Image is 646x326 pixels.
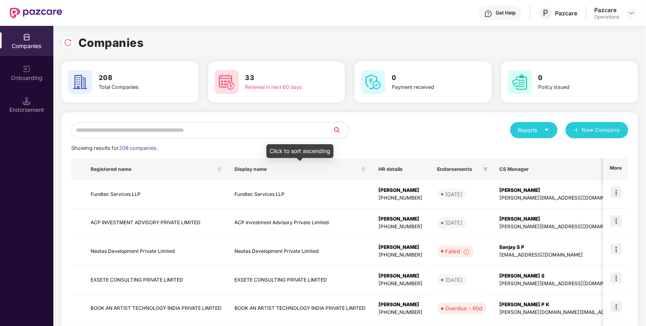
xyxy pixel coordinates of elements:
[378,272,424,280] div: [PERSON_NAME]
[228,158,372,180] th: Display name
[234,166,359,172] span: Display name
[378,223,424,231] div: [PHONE_NUMBER]
[566,122,628,138] button: plusNew Company
[610,301,622,312] img: icon
[378,251,424,259] div: [PHONE_NUMBER]
[445,304,482,312] div: Overdue - 60d
[538,73,608,83] h3: 0
[91,166,215,172] span: Registered name
[437,166,480,172] span: Endorsements
[84,266,228,294] td: EXSETE CONSULTING PRIVATE LIMITED
[10,8,62,18] img: New Pazcare Logo
[392,83,461,91] div: Payment received
[99,73,168,83] h3: 208
[228,180,372,209] td: Fundtec Services LLP
[594,6,619,14] div: Pazcare
[544,127,549,133] span: caret-down
[215,70,239,94] img: svg+xml;base64,PHN2ZyB4bWxucz0iaHR0cDovL3d3dy53My5vcmcvMjAwMC9zdmciIHdpZHRoPSI2MCIgaGVpZ2h0PSI2MC...
[68,70,92,94] img: svg+xml;base64,PHN2ZyB4bWxucz0iaHR0cDovL3d3dy53My5vcmcvMjAwMC9zdmciIHdpZHRoPSI2MCIgaGVpZ2h0PSI2MC...
[445,190,462,198] div: [DATE]
[496,10,515,16] div: Get Help
[445,247,470,255] div: Failed
[484,10,492,18] img: svg+xml;base64,PHN2ZyBpZD0iSGVscC0zMngzMiIgeG1sbnM9Imh0dHA6Ly93d3cudzMub3JnLzIwMDAvc3ZnIiB3aWR0aD...
[481,164,490,174] span: filter
[582,126,621,134] span: New Company
[574,127,579,134] span: plus
[245,73,315,83] h3: 33
[378,194,424,202] div: [PHONE_NUMBER]
[332,122,349,138] button: search
[463,249,470,255] img: svg+xml;base64,PHN2ZyBpZD0iSW5mb18tXzMyeDMyIiBkYXRhLW5hbWU9IkluZm8gLSAzMngzMiIgeG1sbnM9Imh0dHA6Ly...
[71,145,158,151] span: Showing results for
[84,237,228,266] td: Neotas Development Private Limited
[610,244,622,255] img: icon
[508,70,532,94] img: svg+xml;base64,PHN2ZyB4bWxucz0iaHR0cDovL3d3dy53My5vcmcvMjAwMC9zdmciIHdpZHRoPSI2MCIgaGVpZ2h0PSI2MC...
[84,294,228,323] td: BOOK AN ARTIST TECHNOLOGY INDIA PRIVATE LIMITED
[64,38,72,46] img: svg+xml;base64,PHN2ZyBpZD0iUmVsb2FkLTMyeDMyIiB4bWxucz0iaHR0cDovL3d3dy53My5vcmcvMjAwMC9zdmciIHdpZH...
[378,309,424,316] div: [PHONE_NUMBER]
[84,180,228,209] td: Fundtec Services LLP
[518,126,549,134] div: Reports
[555,9,577,17] div: Pazcare
[483,167,488,172] span: filter
[378,280,424,288] div: [PHONE_NUMBER]
[245,83,315,91] div: Renewal in next 60 days
[628,10,635,16] img: svg+xml;base64,PHN2ZyBpZD0iRHJvcGRvd24tMzJ4MzIiIHhtbG5zPSJodHRwOi8vd3d3LnczLm9yZy8yMDAwL3N2ZyIgd2...
[84,158,228,180] th: Registered name
[610,272,622,284] img: icon
[378,187,424,194] div: [PERSON_NAME]
[610,215,622,227] img: icon
[445,219,462,227] div: [DATE]
[23,65,31,73] img: svg+xml;base64,PHN2ZyB3aWR0aD0iMjAiIGhlaWdodD0iMjAiIHZpZXdCb3g9IjAgMCAyMCAyMCIgZmlsbD0ibm9uZSIgeG...
[378,215,424,223] div: [PERSON_NAME]
[266,144,334,158] div: Click to sort ascending
[372,158,431,180] th: HR details
[23,33,31,41] img: svg+xml;base64,PHN2ZyBpZD0iQ29tcGFuaWVzIiB4bWxucz0iaHR0cDovL3d3dy53My5vcmcvMjAwMC9zdmciIHdpZHRoPS...
[23,97,31,105] img: svg+xml;base64,PHN2ZyB3aWR0aD0iMTQuNSIgaGVpZ2h0PSIxNC41IiB2aWV3Qm94PSIwIDAgMTYgMTYiIGZpbGw9Im5vbm...
[119,145,158,151] span: 208 companies.
[99,83,168,91] div: Total Companies
[603,158,628,180] th: More
[610,187,622,198] img: icon
[228,209,372,238] td: ACP Investment Advisory Private Limited
[538,83,608,91] div: Policy issued
[78,34,144,52] h1: Companies
[228,237,372,266] td: Neotas Development Private Limited
[594,14,619,20] div: Operations
[445,276,462,284] div: [DATE]
[361,70,385,94] img: svg+xml;base64,PHN2ZyB4bWxucz0iaHR0cDovL3d3dy53My5vcmcvMjAwMC9zdmciIHdpZHRoPSI2MCIgaGVpZ2h0PSI2MC...
[378,301,424,309] div: [PERSON_NAME]
[543,8,548,18] span: P
[332,127,349,133] span: search
[378,244,424,251] div: [PERSON_NAME]
[228,266,372,294] td: EXSETE CONSULTING PRIVATE LIMITED
[84,209,228,238] td: ACP INVESTMENT ADVISORY PRIVATE LIMITED
[392,73,461,83] h3: 0
[228,294,372,323] td: BOOK AN ARTIST TECHNOLOGY INDIA PRIVATE LIMITED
